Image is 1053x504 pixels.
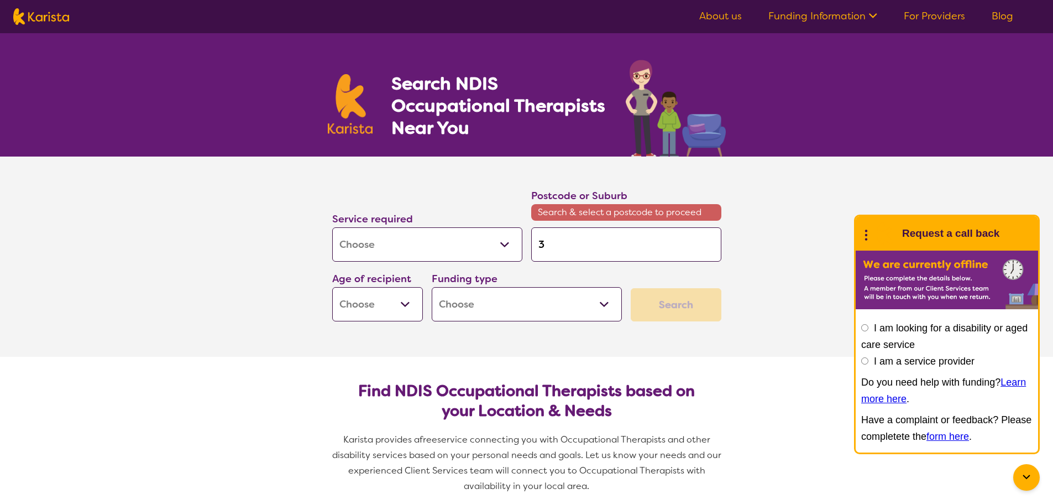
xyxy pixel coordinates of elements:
[332,212,413,226] label: Service required
[861,323,1028,350] label: I am looking for a disability or aged care service
[328,74,373,134] img: Karista logo
[531,204,721,221] span: Search & select a postcode to proceed
[699,9,742,23] a: About us
[856,251,1038,309] img: Karista offline chat form to request call back
[904,9,965,23] a: For Providers
[332,434,724,492] span: service connecting you with Occupational Therapists and other disability services based on your p...
[13,8,69,25] img: Karista logo
[992,9,1013,23] a: Blog
[768,9,877,23] a: Funding Information
[343,434,420,445] span: Karista provides a
[873,222,895,245] img: Karista
[626,60,726,157] img: occupational-therapy
[531,189,627,202] label: Postcode or Suburb
[861,374,1033,407] p: Do you need help with funding? .
[332,272,411,285] label: Age of recipient
[861,412,1033,445] p: Have a complaint or feedback? Please completete the .
[874,356,975,367] label: I am a service provider
[432,272,497,285] label: Funding type
[902,225,999,242] h1: Request a call back
[926,431,969,442] a: form here
[420,434,437,445] span: free
[341,381,713,421] h2: Find NDIS Occupational Therapists based on your Location & Needs
[531,227,721,262] input: Type
[391,72,606,139] h1: Search NDIS Occupational Therapists Near You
